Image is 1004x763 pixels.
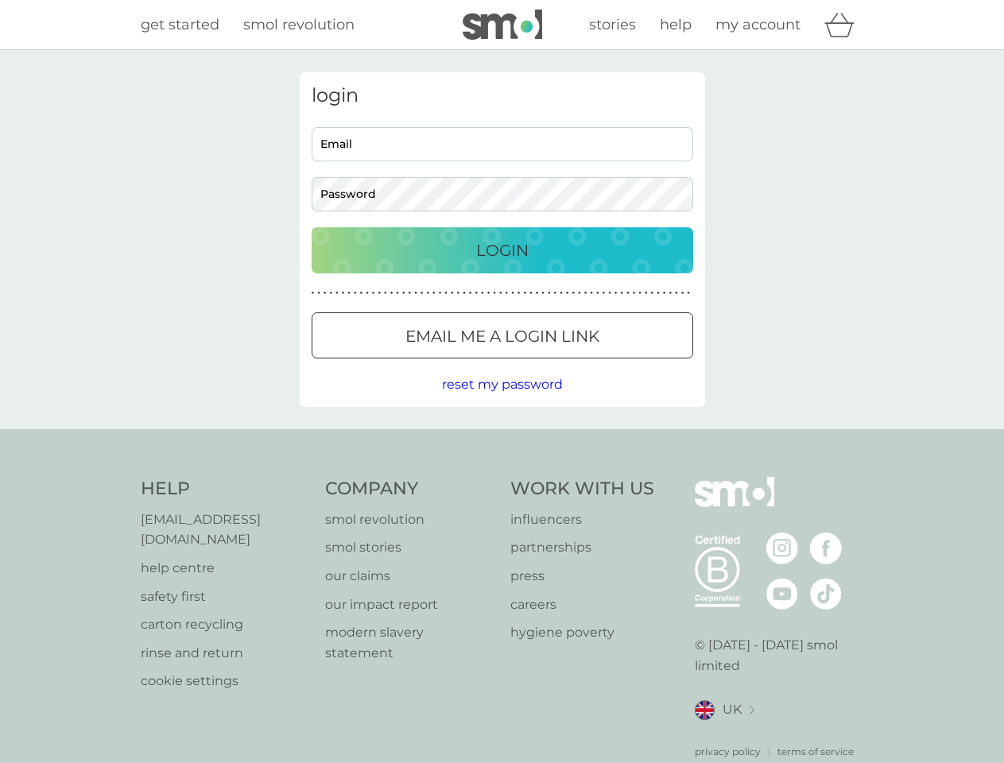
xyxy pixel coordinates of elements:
[475,289,478,297] p: ●
[529,289,533,297] p: ●
[660,14,692,37] a: help
[620,289,623,297] p: ●
[457,289,460,297] p: ●
[481,289,484,297] p: ●
[657,289,660,297] p: ●
[312,227,693,273] button: Login
[442,374,563,395] button: reset my password
[141,16,219,33] span: get started
[766,578,798,610] img: visit the smol Youtube page
[510,622,654,643] a: hygiene poverty
[681,289,684,297] p: ●
[523,289,526,297] p: ●
[554,289,557,297] p: ●
[651,289,654,297] p: ●
[560,289,563,297] p: ●
[723,699,742,720] span: UK
[596,289,599,297] p: ●
[578,289,581,297] p: ●
[608,289,611,297] p: ●
[506,289,509,297] p: ●
[141,558,310,579] a: help centre
[325,622,494,663] a: modern slavery statement
[675,289,678,297] p: ●
[366,289,369,297] p: ●
[378,289,381,297] p: ●
[329,289,332,297] p: ●
[645,289,648,297] p: ●
[312,84,693,107] h3: login
[141,643,310,664] a: rinse and return
[669,289,672,297] p: ●
[510,509,654,530] a: influencers
[487,289,490,297] p: ●
[243,16,355,33] span: smol revolution
[384,289,387,297] p: ●
[511,289,514,297] p: ●
[414,289,417,297] p: ●
[777,744,854,759] a: terms of service
[695,744,761,759] a: privacy policy
[141,587,310,607] a: safety first
[141,509,310,550] a: [EMAIL_ADDRESS][DOMAIN_NAME]
[633,289,636,297] p: ●
[614,289,618,297] p: ●
[766,533,798,564] img: visit the smol Instagram page
[243,14,355,37] a: smol revolution
[510,566,654,587] a: press
[463,10,542,40] img: smol
[810,533,842,564] img: visit the smol Facebook page
[325,537,494,558] a: smol stories
[141,477,310,502] h4: Help
[347,289,351,297] p: ●
[589,14,636,37] a: stories
[324,289,327,297] p: ●
[409,289,412,297] p: ●
[312,289,315,297] p: ●
[687,289,690,297] p: ●
[715,14,800,37] a: my account
[325,477,494,502] h4: Company
[442,377,563,392] span: reset my password
[360,289,363,297] p: ●
[510,595,654,615] a: careers
[695,477,774,531] img: smol
[463,289,466,297] p: ●
[396,289,399,297] p: ●
[421,289,424,297] p: ●
[715,16,800,33] span: my account
[510,537,654,558] a: partnerships
[493,289,496,297] p: ●
[317,289,320,297] p: ●
[603,289,606,297] p: ●
[325,595,494,615] a: our impact report
[342,289,345,297] p: ●
[444,289,448,297] p: ●
[750,706,754,715] img: select a new location
[426,289,429,297] p: ●
[325,566,494,587] a: our claims
[405,323,599,349] p: Email me a login link
[663,289,666,297] p: ●
[566,289,569,297] p: ●
[141,614,310,635] a: carton recycling
[432,289,436,297] p: ●
[439,289,442,297] p: ●
[141,14,219,37] a: get started
[141,671,310,691] a: cookie settings
[536,289,539,297] p: ●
